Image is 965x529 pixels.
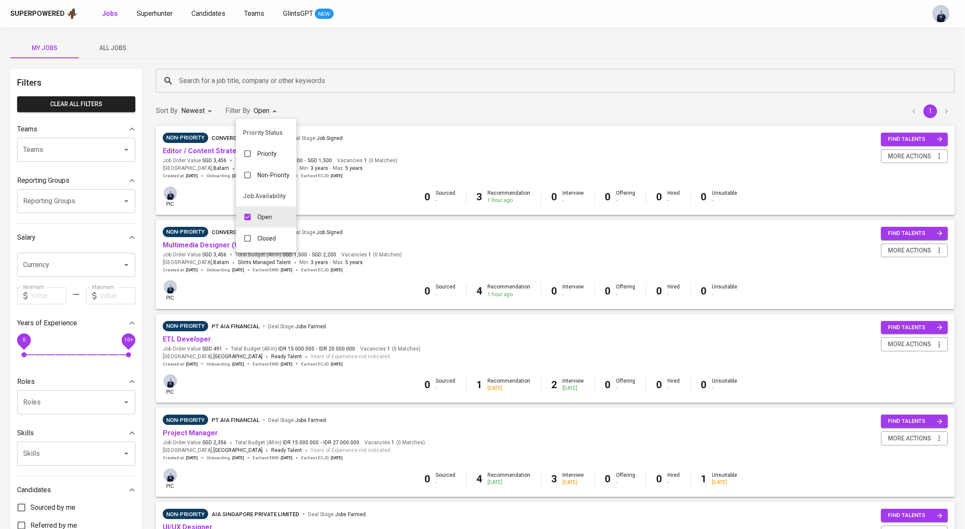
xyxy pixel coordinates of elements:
[257,213,272,221] p: Open
[236,186,296,206] li: Job Availability
[257,149,277,158] p: Priority
[257,234,276,243] p: Closed
[257,171,290,179] p: Non-Priority
[236,122,296,143] li: Priority Status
